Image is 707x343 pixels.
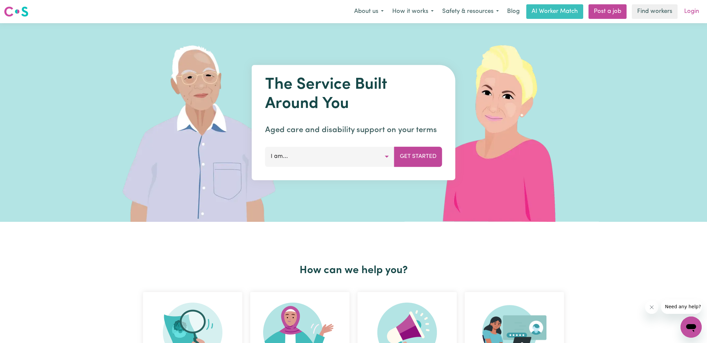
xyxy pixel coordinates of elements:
a: Login [680,4,703,19]
button: Get Started [394,147,442,167]
a: Blog [503,4,524,19]
iframe: Message from company [661,299,702,314]
a: Post a job [589,4,627,19]
iframe: Button to launch messaging window [681,317,702,338]
p: Aged care and disability support on your terms [265,124,442,136]
button: I am... [265,147,395,167]
a: AI Worker Match [526,4,583,19]
h1: The Service Built Around You [265,75,442,114]
button: About us [350,5,388,19]
button: How it works [388,5,438,19]
h2: How can we help you? [139,264,568,277]
button: Safety & resources [438,5,503,19]
img: Careseekers logo [4,6,28,18]
iframe: Close message [645,301,658,314]
a: Careseekers logo [4,4,28,19]
a: Find workers [632,4,678,19]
